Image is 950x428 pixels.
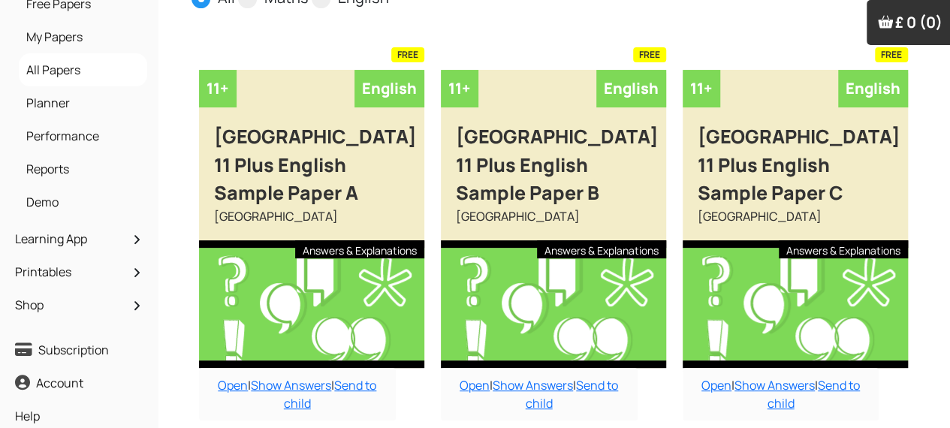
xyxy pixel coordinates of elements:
a: All Papers [23,57,143,83]
div: [GEOGRAPHIC_DATA] 11 Plus English Sample Paper A [199,107,424,207]
div: 11+ [683,70,720,107]
div: | | [683,368,879,420]
div: [GEOGRAPHIC_DATA] [199,207,424,240]
a: Send to child [284,377,377,411]
a: Show Answers [251,377,331,393]
div: Answers & Explanations [779,240,908,258]
a: Send to child [767,377,860,411]
a: Demo [23,189,143,215]
a: Send to child [526,377,619,411]
span: FREE [875,47,908,62]
a: Planner [23,90,143,116]
a: Open [460,377,490,393]
a: Performance [23,123,143,149]
div: English [838,70,908,107]
div: | | [441,368,638,420]
div: 11+ [441,70,478,107]
a: Show Answers [493,377,573,393]
div: English [596,70,666,107]
div: 11+ [199,70,237,107]
a: Reports [23,156,143,182]
div: [GEOGRAPHIC_DATA] [441,207,666,240]
span: FREE [391,47,424,62]
span: FREE [633,47,666,62]
div: Answers & Explanations [295,240,424,258]
a: Subscription [11,337,147,363]
div: Answers & Explanations [537,240,666,258]
a: Account [11,370,147,396]
div: [GEOGRAPHIC_DATA] [683,207,908,240]
a: Show Answers [734,377,815,393]
a: Open [701,377,731,393]
a: Printables [11,259,147,285]
div: [GEOGRAPHIC_DATA] 11 Plus English Sample Paper B [441,107,666,207]
div: | | [199,368,396,420]
a: Learning App [11,226,147,252]
div: [GEOGRAPHIC_DATA] 11 Plus English Sample Paper C [683,107,908,207]
a: My Papers [23,24,143,50]
span: £ 0 (0) [895,12,942,32]
img: Your items in the shopping basket [878,14,893,29]
div: English [354,70,424,107]
a: Open [218,377,248,393]
a: Shop [11,292,147,318]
